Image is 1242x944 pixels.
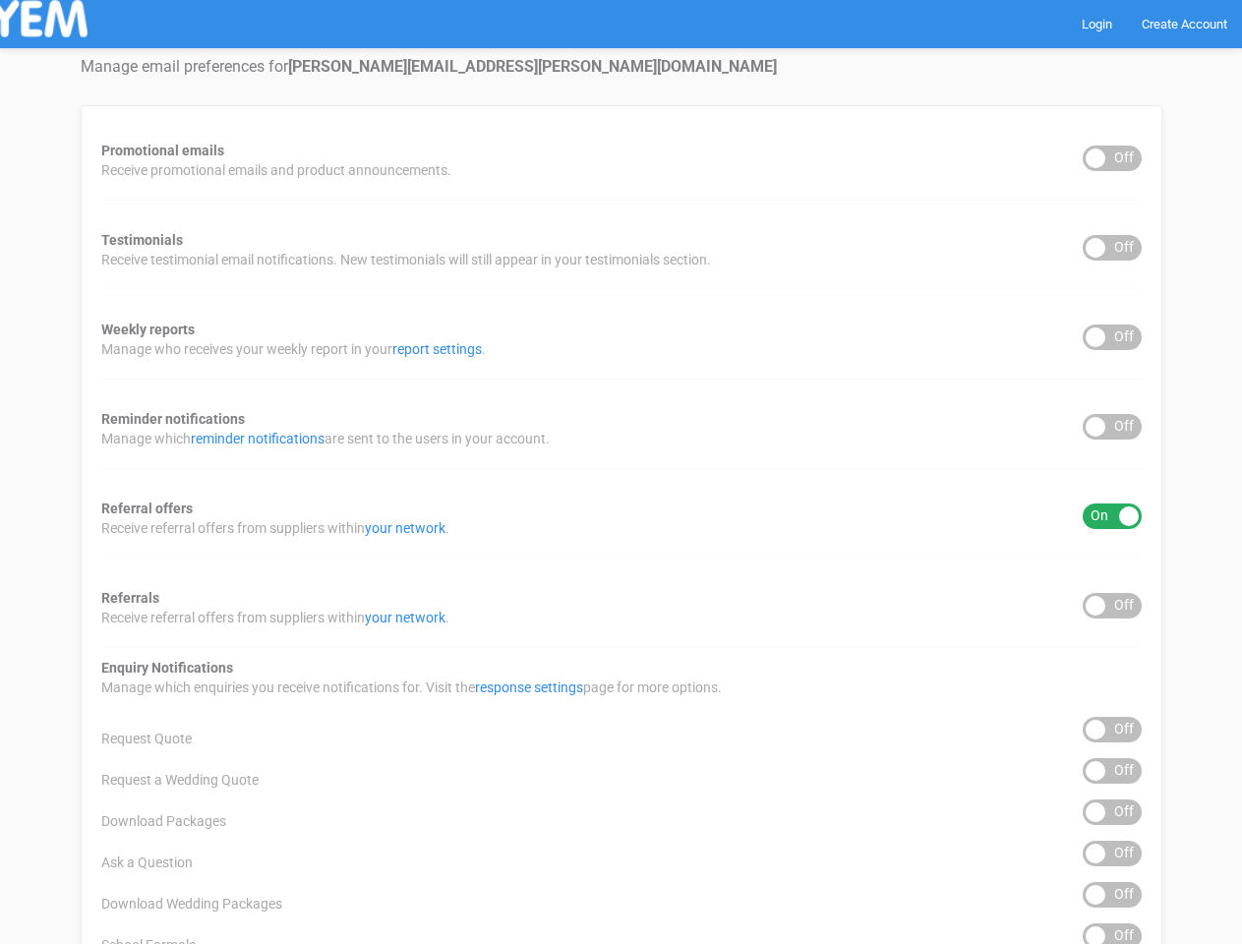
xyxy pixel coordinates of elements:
a: your network [365,520,445,536]
strong: [PERSON_NAME][EMAIL_ADDRESS][PERSON_NAME][DOMAIN_NAME] [288,57,777,76]
a: report settings [392,341,482,357]
strong: Testimonials [101,232,183,248]
span: Request Quote [101,729,192,748]
a: response settings [475,679,583,695]
span: Receive promotional emails and product announcements. [101,160,451,180]
span: Manage which are sent to the users in your account. [101,429,550,448]
a: your network [365,610,445,625]
strong: Weekly reports [101,322,195,337]
a: reminder notifications [191,431,325,446]
strong: Referrals [101,590,159,606]
span: Manage who receives your weekly report in your . [101,339,486,359]
strong: Promotional emails [101,143,224,158]
h4: Manage email preferences for [81,58,1162,76]
span: Request a Wedding Quote [101,770,259,790]
span: Receive referral offers from suppliers within . [101,518,449,538]
span: Receive testimonial email notifications. New testimonials will still appear in your testimonials ... [101,250,711,269]
strong: Reminder notifications [101,411,245,427]
strong: Enquiry Notifications [101,660,233,676]
span: Download Packages [101,811,226,831]
span: Download Wedding Packages [101,894,282,914]
span: Receive referral offers from suppliers within . [101,608,449,627]
span: Ask a Question [101,853,193,872]
span: Manage which enquiries you receive notifications for. Visit the page for more options. [101,678,722,697]
strong: Referral offers [101,501,193,516]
